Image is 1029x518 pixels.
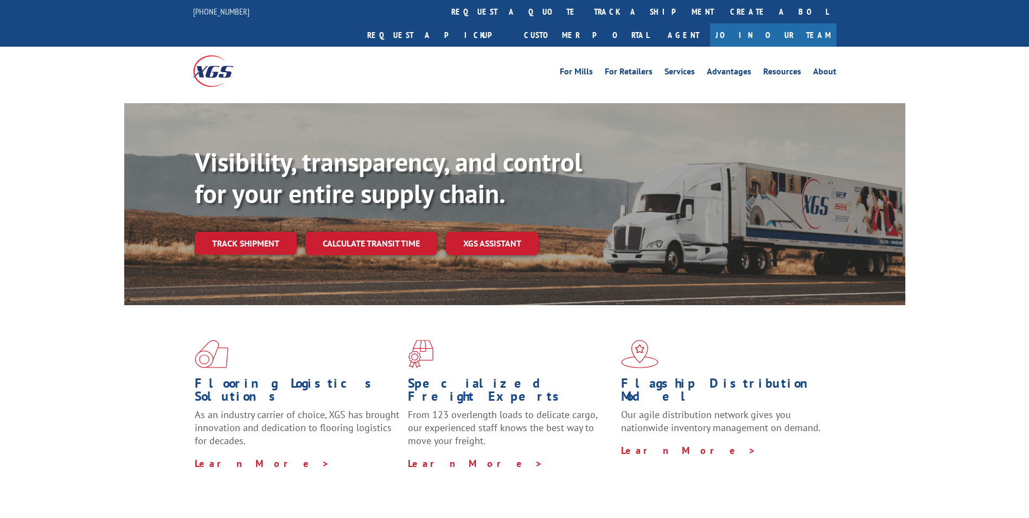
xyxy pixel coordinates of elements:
a: Request a pickup [359,23,516,47]
a: About [813,67,836,79]
p: From 123 overlength loads to delicate cargo, our experienced staff knows the best way to move you... [408,408,613,457]
span: Our agile distribution network gives you nationwide inventory management on demand. [621,408,821,434]
span: As an industry carrier of choice, XGS has brought innovation and dedication to flooring logistics... [195,408,399,447]
b: Visibility, transparency, and control for your entire supply chain. [195,145,582,210]
a: Agent [657,23,710,47]
a: Resources [763,67,801,79]
a: Track shipment [195,232,297,255]
img: xgs-icon-total-supply-chain-intelligence-red [195,340,228,368]
a: Customer Portal [516,23,657,47]
a: For Mills [560,67,593,79]
a: Learn More > [195,457,330,470]
a: Advantages [707,67,751,79]
a: XGS ASSISTANT [446,232,539,255]
a: [PHONE_NUMBER] [193,6,250,17]
h1: Flooring Logistics Solutions [195,377,400,408]
a: Services [664,67,695,79]
a: Join Our Team [710,23,836,47]
img: xgs-icon-focused-on-flooring-red [408,340,433,368]
a: For Retailers [605,67,653,79]
h1: Specialized Freight Experts [408,377,613,408]
img: xgs-icon-flagship-distribution-model-red [621,340,659,368]
a: Learn More > [621,444,756,457]
a: Calculate transit time [305,232,437,255]
h1: Flagship Distribution Model [621,377,826,408]
a: Learn More > [408,457,543,470]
